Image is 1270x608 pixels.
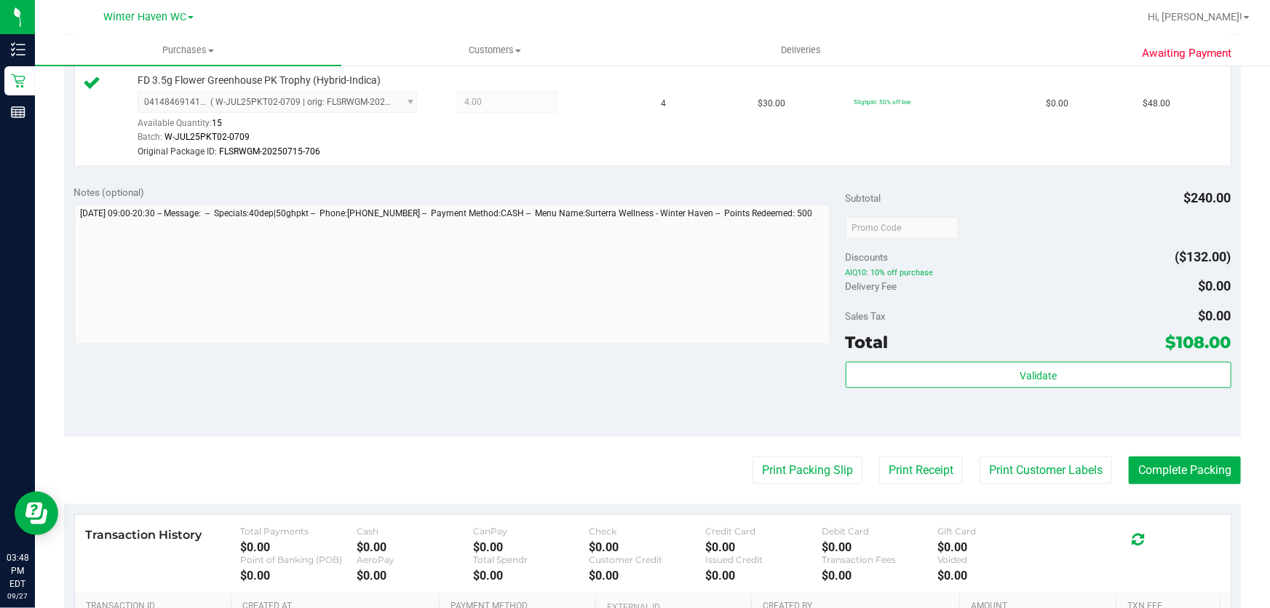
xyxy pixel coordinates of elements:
[138,74,381,87] span: FD 3.5g Flower Greenhouse PK Trophy (Hybrid-Indica)
[705,540,822,554] div: $0.00
[357,540,473,554] div: $0.00
[357,526,473,537] div: Cash
[164,132,250,142] span: W-JUL25PKT02-0709
[240,540,357,554] div: $0.00
[846,268,1231,278] span: AIQ10: 10% off purchase
[341,35,648,66] a: Customers
[7,551,28,591] p: 03:48 PM EDT
[846,280,897,292] span: Delivery Fee
[589,526,705,537] div: Check
[854,98,910,106] span: 50ghpkt: 50% off line
[11,74,25,88] inline-svg: Retail
[1143,97,1170,111] span: $48.00
[938,569,1055,583] div: $0.00
[1148,11,1242,23] span: Hi, [PERSON_NAME]!
[822,540,938,554] div: $0.00
[846,332,889,352] span: Total
[1143,45,1232,62] span: Awaiting Payment
[212,118,222,128] span: 15
[589,554,705,565] div: Customer Credit
[74,186,145,198] span: Notes (optional)
[753,457,862,484] button: Print Packing Slip
[1199,278,1231,293] span: $0.00
[648,35,954,66] a: Deliveries
[1129,457,1241,484] button: Complete Packing
[7,591,28,601] p: 09/27
[15,491,58,535] iframe: Resource center
[705,569,822,583] div: $0.00
[342,44,647,57] span: Customers
[980,457,1112,484] button: Print Customer Labels
[240,554,357,565] div: Point of Banking (POB)
[589,569,705,583] div: $0.00
[1184,190,1231,205] span: $240.00
[35,44,341,57] span: Purchases
[473,554,590,565] div: Total Spendr
[938,540,1055,554] div: $0.00
[138,132,162,142] span: Batch:
[1047,97,1069,111] span: $0.00
[846,192,881,204] span: Subtotal
[11,105,25,119] inline-svg: Reports
[938,526,1055,537] div: Gift Card
[35,35,341,66] a: Purchases
[705,554,822,565] div: Issued Credit
[938,554,1055,565] div: Voided
[219,146,320,157] span: FLSRWGM-20250715-706
[11,42,25,57] inline-svg: Inventory
[662,97,667,111] span: 4
[1020,370,1057,382] span: Validate
[705,526,822,537] div: Credit Card
[846,217,959,239] input: Promo Code
[103,11,186,23] span: Winter Haven WC
[846,244,889,270] span: Discounts
[138,146,217,157] span: Original Package ID:
[1166,332,1231,352] span: $108.00
[846,310,886,322] span: Sales Tax
[138,113,432,141] div: Available Quantity:
[1199,308,1231,323] span: $0.00
[589,540,705,554] div: $0.00
[240,526,357,537] div: Total Payments
[357,554,473,565] div: AeroPay
[240,569,357,583] div: $0.00
[761,44,841,57] span: Deliveries
[822,569,938,583] div: $0.00
[1175,249,1231,264] span: ($132.00)
[822,554,938,565] div: Transaction Fees
[357,569,473,583] div: $0.00
[473,540,590,554] div: $0.00
[846,362,1231,388] button: Validate
[822,526,938,537] div: Debit Card
[758,97,785,111] span: $30.00
[473,569,590,583] div: $0.00
[473,526,590,537] div: CanPay
[879,457,963,484] button: Print Receipt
